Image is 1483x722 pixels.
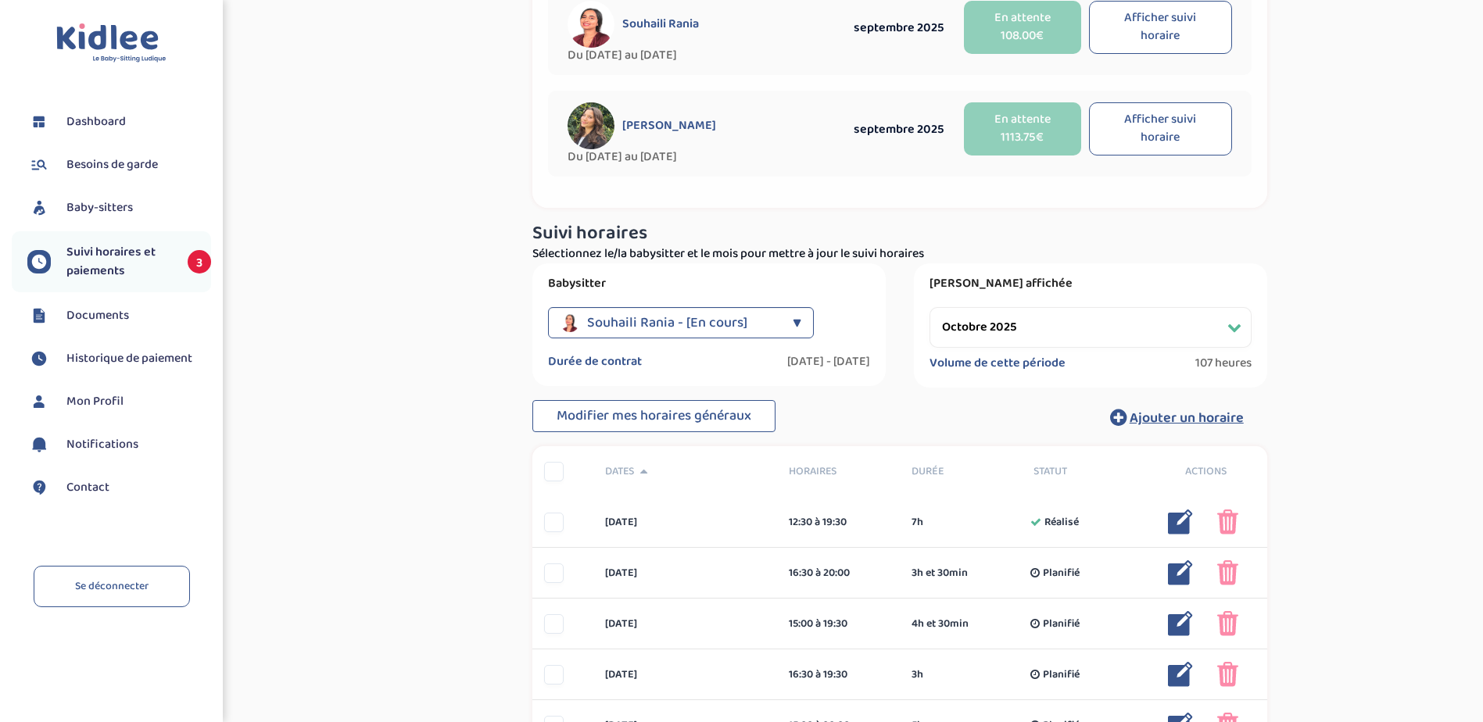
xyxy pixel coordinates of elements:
a: Besoins de garde [27,153,211,177]
span: Planifié [1043,616,1080,632]
div: Durée [900,463,1023,480]
img: dashboard.svg [27,110,51,134]
img: notification.svg [27,433,51,456]
a: Se déconnecter [34,566,190,607]
img: avatar [568,102,614,149]
div: [DATE] [593,514,777,531]
button: En attente 1113.75€ [964,102,1081,155]
span: Notifications [66,435,138,454]
img: poubelle_rose.png [1217,509,1238,534]
button: En attente 108.00€ [964,1,1081,54]
span: Du [DATE] au [DATE] [568,149,841,165]
span: 4h et 30min [912,616,969,632]
span: Souhaili Rania [622,16,699,32]
div: [DATE] [593,667,777,683]
span: Planifié [1043,565,1080,581]
img: avatar [568,1,614,48]
img: profil.svg [27,390,51,413]
span: Mon Profil [66,392,124,411]
img: poubelle_rose.png [1217,662,1238,687]
span: Contact [66,478,109,497]
div: 15:00 à 19:30 [789,616,888,632]
div: ▼ [793,307,801,338]
span: Horaires [789,463,888,480]
button: Ajouter un horaire [1087,400,1267,434]
span: Ajouter un horaire [1130,407,1244,429]
span: 3h [912,667,923,683]
span: 107 heures [1195,356,1252,371]
span: 3h et 30min [912,565,968,581]
div: 16:30 à 20:00 [789,565,888,581]
div: 12:30 à 19:30 [789,514,888,531]
a: Contact [27,476,211,499]
div: Statut [1022,463,1144,480]
span: Besoins de garde [66,155,158,174]
div: septembre 2025 [841,18,956,38]
span: Historique de paiement [66,349,192,368]
img: poubelle_rose.png [1217,611,1238,636]
img: modifier_bleu.png [1168,560,1193,585]
img: avatar_souhaili-rania.jpeg [561,313,579,332]
label: Durée de contrat [548,354,642,370]
a: Documents [27,304,211,327]
h3: Suivi horaires [532,223,1267,244]
a: Notifications [27,433,211,456]
a: Mon Profil [27,390,211,413]
img: suivihoraire.svg [27,347,51,370]
img: logo.svg [56,23,167,63]
img: suivihoraire.svg [27,250,51,273]
span: Du [DATE] au [DATE] [568,48,841,63]
div: septembre 2025 [841,120,956,139]
span: Documents [66,306,129,325]
button: Modifier mes horaires généraux [532,400,776,433]
img: besoin.svg [27,153,51,177]
a: Dashboard [27,110,211,134]
span: Modifier mes horaires généraux [557,405,751,427]
span: [PERSON_NAME] [622,118,716,134]
img: contact.svg [27,476,51,499]
img: poubelle_rose.png [1217,560,1238,585]
a: Historique de paiement [27,347,211,370]
img: modifier_bleu.png [1168,611,1193,636]
img: modifier_bleu.png [1168,509,1193,534]
div: [DATE] [593,616,777,632]
a: Baby-sitters [27,196,211,220]
label: [DATE] - [DATE] [787,354,870,370]
span: Suivi horaires et paiements [66,243,172,281]
button: Afficher suivi horaire [1089,1,1232,54]
div: 16:30 à 19:30 [789,667,888,683]
span: 3 [188,250,211,273]
label: Babysitter [548,276,870,291]
span: Dashboard [66,113,126,131]
div: [DATE] [593,565,777,581]
div: Dates [593,463,777,480]
span: Souhaili Rania - [En cours] [587,307,747,338]
div: Actions [1144,463,1267,480]
img: modifier_bleu.png [1168,662,1193,687]
label: Volume de cette période [930,356,1066,371]
a: Suivi horaires et paiements 3 [27,243,211,281]
button: Afficher suivi horaire [1089,102,1232,155]
p: Sélectionnez le/la babysitter et le mois pour mettre à jour le suivi horaires [532,245,1267,263]
span: Baby-sitters [66,198,133,217]
span: Planifié [1043,667,1080,683]
label: [PERSON_NAME] affichée [930,276,1252,291]
span: Réalisé [1044,514,1079,531]
img: documents.svg [27,304,51,327]
img: babysitters.svg [27,196,51,220]
span: 7h [912,514,923,531]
